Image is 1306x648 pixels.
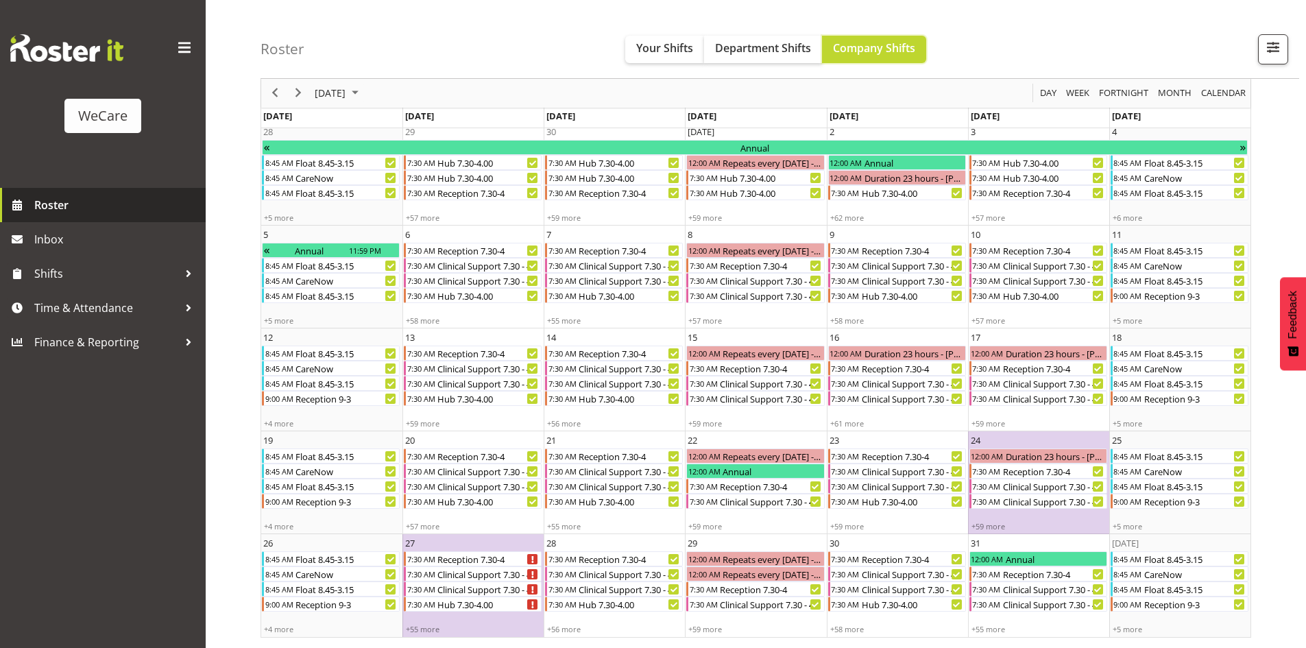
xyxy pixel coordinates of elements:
[827,123,968,226] td: Thursday, October 2, 2025
[1038,85,1059,102] button: Timeline Day
[715,40,811,56] span: Department Shifts
[1113,361,1143,375] div: 8:45 AM
[34,229,199,250] span: Inbox
[625,36,704,63] button: Your Shifts
[686,288,824,303] div: Clinical Support 7.30 - 4 Begin From Wednesday, October 8, 2025 at 7:30:00 AM GMT+13:00 Ends At W...
[34,263,178,284] span: Shifts
[822,36,926,63] button: Company Shifts
[833,40,915,56] span: Company Shifts
[860,392,965,405] div: Clinical Support 7.30 - 4
[971,289,1002,302] div: 7:30 AM
[1200,85,1247,102] span: calendar
[545,155,683,170] div: Hub 7.30-4.00 Begin From Tuesday, September 30, 2025 at 7:30:00 AM GMT+13:00 Ends At Tuesday, Sep...
[1156,85,1194,102] button: Timeline Month
[545,170,683,185] div: Hub 7.30-4.00 Begin From Tuesday, September 30, 2025 at 7:30:00 AM GMT+13:00 Ends At Tuesday, Sep...
[718,392,823,405] div: Clinical Support 7.30 - 4
[404,391,542,406] div: Hub 7.30-4.00 Begin From Monday, October 13, 2025 at 7:30:00 AM GMT+13:00 Ends At Monday, October...
[294,259,399,272] div: Float 8.45-3.15
[686,170,824,185] div: Hub 7.30-4.00 Begin From Wednesday, October 1, 2025 at 7:30:00 AM GMT+13:00 Ends At Wednesday, Oc...
[404,346,542,361] div: Reception 7.30-4 Begin From Monday, October 13, 2025 at 7:30:00 AM GMT+13:00 Ends At Monday, Octo...
[313,85,365,102] button: October 2025
[547,274,577,287] div: 7:30 AM
[545,243,683,258] div: Reception 7.30-4 Begin From Tuesday, October 7, 2025 at 7:30:00 AM GMT+13:00 Ends At Tuesday, Oct...
[969,258,1107,273] div: Clinical Support 7.30 - 4 Begin From Friday, October 10, 2025 at 7:30:00 AM GMT+13:00 Ends At Fri...
[1113,259,1143,272] div: 8:45 AM
[1109,123,1250,226] td: Saturday, October 4, 2025
[264,186,294,200] div: 8:45 AM
[10,34,123,62] img: Rosterit website logo
[1110,315,1250,326] div: +5 more
[1002,171,1107,184] div: Hub 7.30-4.00
[1002,361,1107,375] div: Reception 7.30-4
[261,315,401,326] div: +5 more
[968,328,1109,431] td: Friday, October 17, 2025
[544,328,685,431] td: Tuesday, October 14, 2025
[577,289,682,302] div: Hub 7.30-4.00
[262,258,400,273] div: Float 8.45-3.15 Begin From Sunday, October 5, 2025 at 8:45:00 AM GMT+13:00 Ends At Sunday, Octobe...
[1143,243,1248,257] div: Float 8.45-3.15
[718,274,823,287] div: Clinical Support 7.30 - 4
[261,71,1251,638] div: of October 2025
[406,243,436,257] div: 7:30 AM
[863,156,965,169] div: Annual
[1111,273,1248,288] div: Float 8.45-3.15 Begin From Saturday, October 11, 2025 at 8:45:00 AM GMT+13:00 Ends At Saturday, O...
[1280,277,1306,370] button: Feedback - Show survey
[688,392,718,405] div: 7:30 AM
[830,274,860,287] div: 7:30 AM
[544,226,685,328] td: Tuesday, October 7, 2025
[547,361,577,375] div: 7:30 AM
[1113,171,1143,184] div: 8:45 AM
[406,289,436,302] div: 7:30 AM
[828,361,966,376] div: Reception 7.30-4 Begin From Thursday, October 16, 2025 at 7:30:00 AM GMT+13:00 Ends At Thursday, ...
[406,171,436,184] div: 7:30 AM
[686,243,824,258] div: Repeats every wednesday - Mehreen Sardar Begin From Wednesday, October 8, 2025 at 12:00:00 AM GMT...
[262,140,1248,155] div: Annual Begin From Saturday, September 6, 2025 at 12:00:00 AM GMT+12:00 Ends At Sunday, October 5,...
[971,376,1002,390] div: 7:30 AM
[1111,258,1248,273] div: CareNow Begin From Saturday, October 11, 2025 at 8:45:00 AM GMT+13:00 Ends At Saturday, October 1...
[830,289,860,302] div: 7:30 AM
[261,123,402,226] td: Sunday, September 28, 2025
[971,392,1002,405] div: 7:30 AM
[1113,243,1143,257] div: 8:45 AM
[263,79,287,108] div: previous period
[686,213,825,223] div: +59 more
[686,258,824,273] div: Reception 7.30-4 Begin From Wednesday, October 8, 2025 at 7:30:00 AM GMT+13:00 Ends At Wednesday,...
[968,226,1109,328] td: Friday, October 10, 2025
[577,346,682,360] div: Reception 7.30-4
[688,376,718,390] div: 7:30 AM
[1143,186,1248,200] div: Float 8.45-3.15
[1002,289,1107,302] div: Hub 7.30-4.00
[969,243,1107,258] div: Reception 7.30-4 Begin From Friday, October 10, 2025 at 7:30:00 AM GMT+13:00 Ends At Friday, Octo...
[971,156,1002,169] div: 7:30 AM
[264,361,294,375] div: 8:45 AM
[1143,274,1248,287] div: Float 8.45-3.15
[294,392,399,405] div: Reception 9-3
[262,243,400,258] div: Annual Begin From Saturday, September 6, 2025 at 12:00:00 AM GMT+12:00 Ends At Sunday, October 5,...
[830,243,860,257] div: 7:30 AM
[402,226,544,328] td: Monday, October 6, 2025
[1109,226,1250,328] td: Saturday, October 11, 2025
[971,186,1002,200] div: 7:30 AM
[404,273,542,288] div: Clinical Support 7.30 - 4 Begin From Monday, October 6, 2025 at 7:30:00 AM GMT+13:00 Ends At Mond...
[436,186,541,200] div: Reception 7.30-4
[1111,391,1248,406] div: Reception 9-3 Begin From Saturday, October 18, 2025 at 9:00:00 AM GMT+13:00 Ends At Saturday, Oct...
[969,391,1107,406] div: Clinical Support 7.30 - 4 Begin From Friday, October 17, 2025 at 7:30:00 AM GMT+13:00 Ends At Fri...
[294,156,399,169] div: Float 8.45-3.15
[264,156,294,169] div: 8:45 AM
[289,85,308,102] button: Next
[271,141,1239,154] div: Annual
[830,259,860,272] div: 7:30 AM
[686,391,824,406] div: Clinical Support 7.30 - 4 Begin From Wednesday, October 15, 2025 at 7:30:00 AM GMT+13:00 Ends At ...
[261,328,402,431] td: Sunday, October 12, 2025
[1143,289,1248,302] div: Reception 9-3
[1111,288,1248,303] div: Reception 9-3 Begin From Saturday, October 11, 2025 at 9:00:00 AM GMT+13:00 Ends At Saturday, Oct...
[1113,346,1143,360] div: 8:45 AM
[860,259,965,272] div: Clinical Support 7.30 - 4
[264,376,294,390] div: 8:45 AM
[34,332,178,352] span: Finance & Reporting
[721,243,823,257] div: Repeats every [DATE] - [PERSON_NAME]
[406,346,436,360] div: 7:30 AM
[1113,156,1143,169] div: 8:45 AM
[294,376,399,390] div: Float 8.45-3.15
[1143,376,1248,390] div: Float 8.45-3.15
